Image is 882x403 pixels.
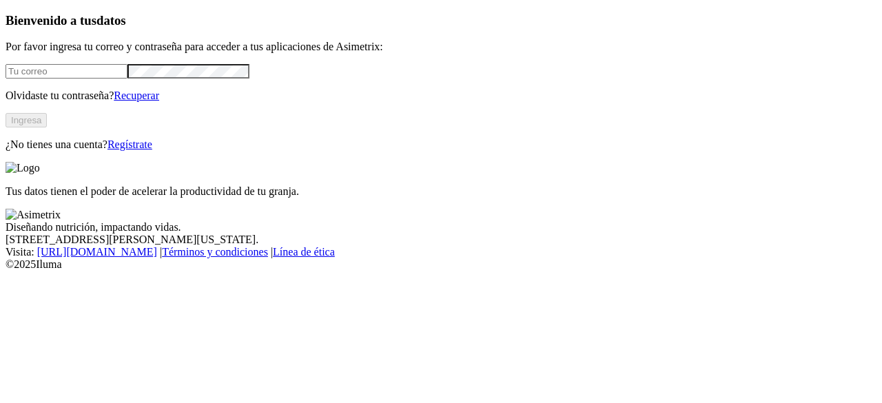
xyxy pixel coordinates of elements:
[6,209,61,221] img: Asimetrix
[162,246,268,258] a: Términos y condiciones
[6,246,876,258] div: Visita : | |
[6,185,876,198] p: Tus datos tienen el poder de acelerar la productividad de tu granja.
[6,64,127,79] input: Tu correo
[6,234,876,246] div: [STREET_ADDRESS][PERSON_NAME][US_STATE].
[37,246,157,258] a: [URL][DOMAIN_NAME]
[6,41,876,53] p: Por favor ingresa tu correo y contraseña para acceder a tus aplicaciones de Asimetrix:
[6,113,47,127] button: Ingresa
[96,13,126,28] span: datos
[114,90,159,101] a: Recuperar
[6,138,876,151] p: ¿No tienes una cuenta?
[6,258,876,271] div: © 2025 Iluma
[6,90,876,102] p: Olvidaste tu contraseña?
[6,13,876,28] h3: Bienvenido a tus
[6,221,876,234] div: Diseñando nutrición, impactando vidas.
[6,162,40,174] img: Logo
[273,246,335,258] a: Línea de ética
[107,138,152,150] a: Regístrate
